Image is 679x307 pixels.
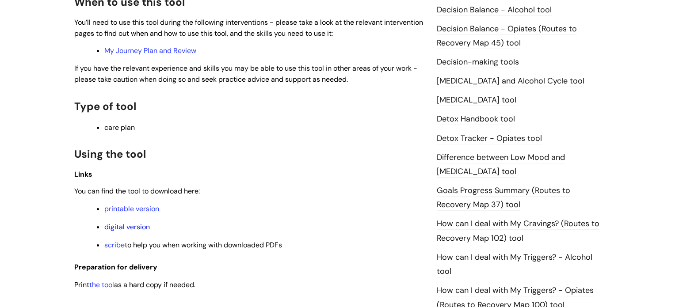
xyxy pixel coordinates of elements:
a: Decision Balance - Opiates (Routes to Recovery Map 45) tool [437,23,577,49]
a: Difference between Low Mood and [MEDICAL_DATA] tool [437,152,565,178]
a: [MEDICAL_DATA] and Alcohol Cycle tool [437,76,584,87]
span: You can find the tool to download here: [74,186,200,196]
a: How can I deal with My Cravings? (Routes to Recovery Map 102) tool [437,218,599,244]
span: Links [74,170,92,179]
a: the tool [89,280,114,289]
span: Print as a hard copy if needed. [74,280,195,289]
span: You’ll need to use this tool during the following interventions - please take a look at the relev... [74,18,423,38]
a: Decision-making tools [437,57,519,68]
a: Decision Balance - Alcohol tool [437,4,552,16]
span: Using the tool [74,147,146,161]
a: [MEDICAL_DATA] tool [437,95,516,106]
span: care plan [104,123,135,132]
a: My Journey Plan and Review [104,46,196,55]
span: Type of tool [74,99,136,113]
span: If you have the relevant experience and skills you may be able to use this tool in other areas of... [74,64,417,84]
span: to help you when working with downloaded PDFs [104,240,282,250]
a: How can I deal with My Triggers? - Alcohol tool [437,252,592,277]
span: Preparation for delivery [74,262,157,272]
a: Detox Tracker - Opiates tool [437,133,542,144]
a: digital version [104,222,150,231]
a: Detox Handbook tool [437,114,515,125]
a: printable version [104,204,159,213]
a: scribe [104,240,125,250]
a: Goals Progress Summary (Routes to Recovery Map 37) tool [437,185,570,211]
